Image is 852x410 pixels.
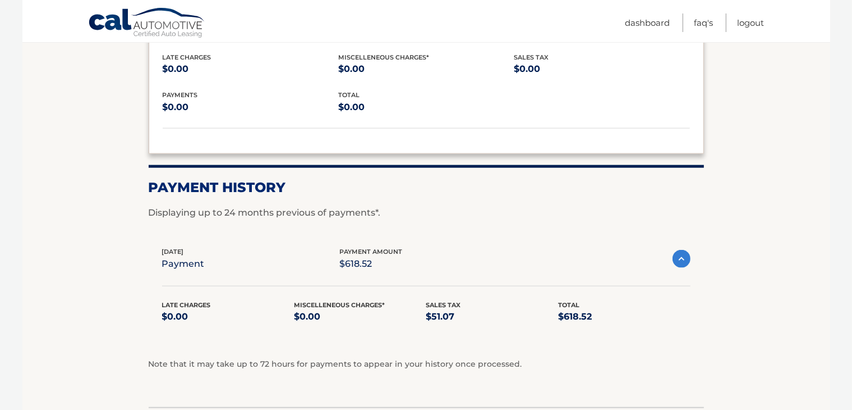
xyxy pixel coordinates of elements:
[338,99,514,115] p: $0.00
[162,309,294,325] p: $0.00
[514,61,689,77] p: $0.00
[339,256,402,272] p: $618.52
[338,53,429,61] span: Miscelleneous Charges*
[625,13,670,32] a: Dashboard
[558,301,579,309] span: Total
[163,91,198,99] span: payments
[88,7,206,40] a: Cal Automotive
[514,53,549,61] span: Sales Tax
[338,91,360,99] span: total
[426,309,559,325] p: $51.07
[163,61,338,77] p: $0.00
[163,53,211,61] span: Late Charges
[149,206,704,220] p: Displaying up to 24 months previous of payments*.
[558,309,690,325] p: $618.52
[338,61,514,77] p: $0.00
[694,13,713,32] a: FAQ's
[673,250,690,268] img: accordion-active.svg
[738,13,765,32] a: Logout
[162,256,205,272] p: payment
[339,248,402,256] span: payment amount
[149,179,704,196] h2: Payment History
[149,358,704,371] p: Note that it may take up to 72 hours for payments to appear in your history once processed.
[163,99,338,115] p: $0.00
[294,309,426,325] p: $0.00
[426,301,461,309] span: Sales Tax
[294,301,385,309] span: Miscelleneous Charges*
[162,248,184,256] span: [DATE]
[162,301,211,309] span: Late Charges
